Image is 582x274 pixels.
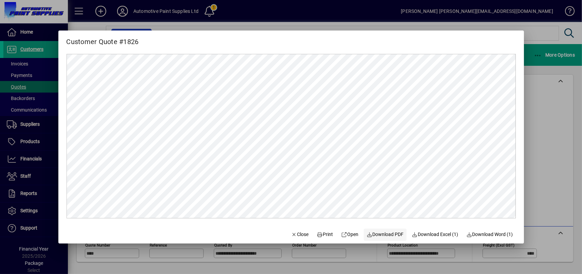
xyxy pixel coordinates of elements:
span: Close [291,231,309,238]
button: Close [288,229,312,241]
a: Open [339,229,361,241]
span: Download Word (1) [466,231,513,238]
span: Download PDF [367,231,404,238]
button: Print [314,229,336,241]
h2: Customer Quote #1826 [58,31,147,47]
button: Download Word (1) [464,229,516,241]
button: Download Excel (1) [409,229,461,241]
span: Print [317,231,333,238]
span: Open [341,231,359,238]
a: Download PDF [364,229,407,241]
span: Download Excel (1) [412,231,458,238]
